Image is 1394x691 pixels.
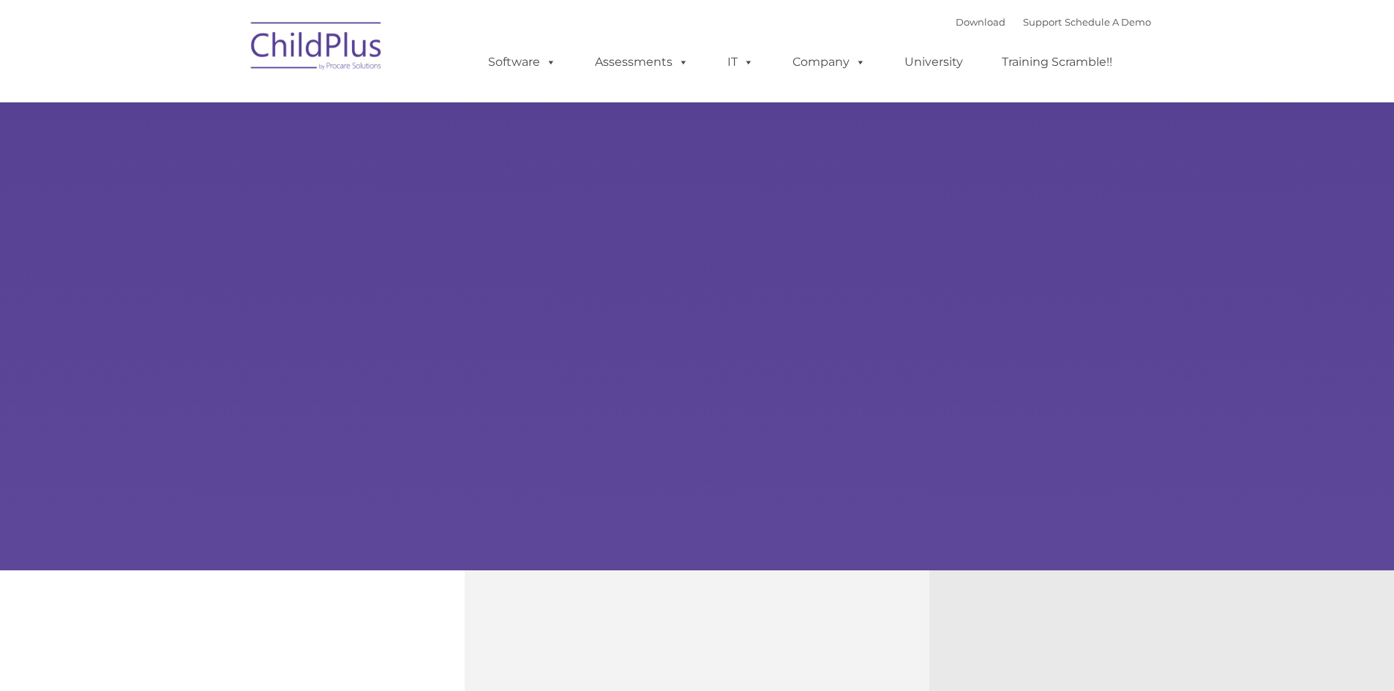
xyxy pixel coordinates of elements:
[956,16,1005,28] a: Download
[956,16,1151,28] font: |
[987,48,1127,77] a: Training Scramble!!
[244,12,390,85] img: ChildPlus by Procare Solutions
[580,48,703,77] a: Assessments
[713,48,768,77] a: IT
[1065,16,1151,28] a: Schedule A Demo
[890,48,978,77] a: University
[473,48,571,77] a: Software
[1023,16,1062,28] a: Support
[778,48,880,77] a: Company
